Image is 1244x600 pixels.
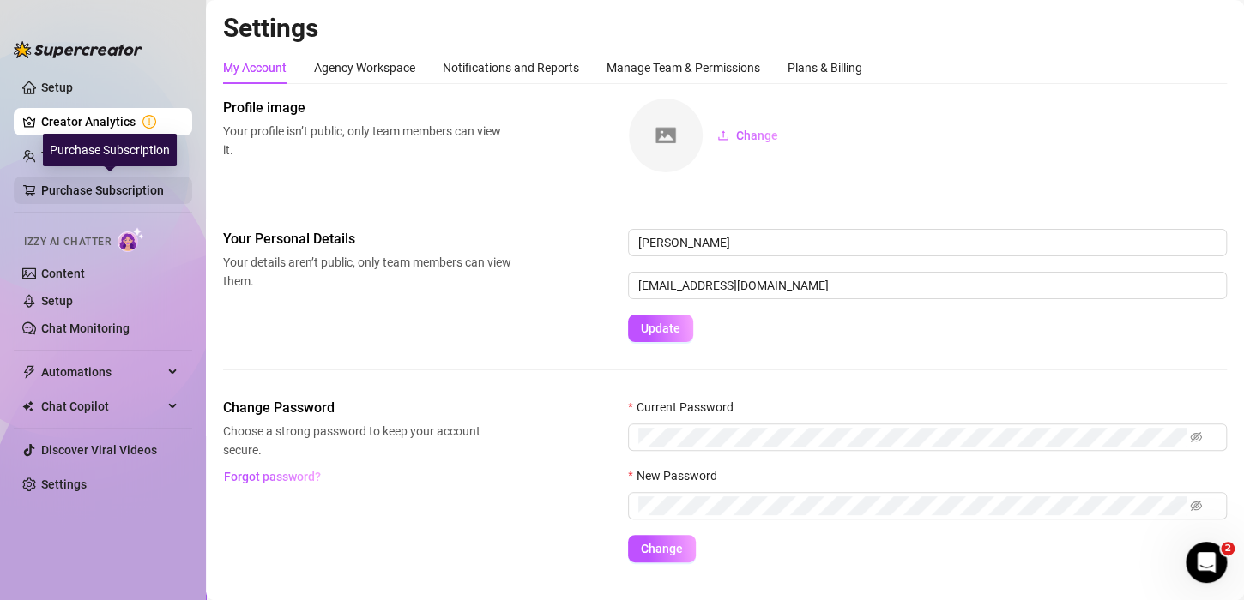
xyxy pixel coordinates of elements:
img: square-placeholder.png [629,99,703,172]
span: Profile image [223,98,511,118]
a: Team Analytics [41,149,125,163]
a: Setup [41,294,73,308]
span: 2 [1221,542,1235,555]
a: Settings [41,477,87,491]
span: Automations [41,358,163,386]
span: Your Personal Details [223,229,511,249]
img: Chat Copilot [22,400,33,412]
button: Change [704,122,792,149]
a: Content [41,267,85,280]
a: Purchase Subscription [41,177,178,204]
span: Your details aren’t public, only team members can view them. [223,253,511,291]
span: Change [641,542,683,555]
input: Current Password [638,428,1187,447]
span: Forgot password? [224,470,321,483]
a: Discover Viral Videos [41,443,157,457]
div: My Account [223,58,287,77]
img: AI Chatter [118,227,144,252]
img: logo-BBDzfeDw.svg [14,41,142,58]
span: Izzy AI Chatter [24,234,111,250]
label: New Password [628,466,728,485]
iframe: Intercom live chat [1186,542,1227,583]
input: New Password [638,496,1187,515]
span: thunderbolt [22,365,36,379]
div: Agency Workspace [314,58,415,77]
button: Change [628,535,696,562]
div: Purchase Subscription [43,134,177,166]
span: Chat Copilot [41,393,163,420]
span: Change Password [223,398,511,418]
a: Creator Analytics exclamation-circle [41,108,178,135]
span: Change [736,129,778,142]
input: Enter new email [628,272,1227,299]
span: eye-invisible [1190,500,1202,512]
span: Choose a strong password to keep your account secure. [223,422,511,459]
label: Current Password [628,398,744,417]
a: Chat Monitoring [41,321,130,335]
div: Manage Team & Permissions [607,58,760,77]
button: Forgot password? [223,463,321,490]
span: eye-invisible [1190,431,1202,443]
button: Update [628,315,693,342]
span: Your profile isn’t public, only team members can view it. [223,122,511,159]
span: Update [641,321,680,335]
input: Enter name [628,229,1227,256]
a: Setup [41,81,73,94]
div: Notifications and Reports [443,58,579,77]
h2: Settings [223,12,1227,45]
div: Plans & Billing [788,58,862,77]
span: upload [717,129,729,141]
